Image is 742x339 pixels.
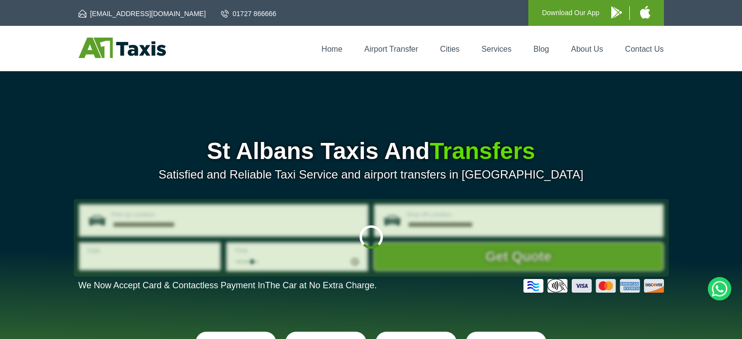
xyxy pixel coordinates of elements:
[640,6,650,19] img: A1 Taxis iPhone App
[221,9,277,19] a: 01727 866666
[481,45,511,53] a: Services
[611,6,622,19] img: A1 Taxis Android App
[523,279,664,293] img: Credit And Debit Cards
[542,7,600,19] p: Download Our App
[430,138,535,164] span: Transfers
[625,45,663,53] a: Contact Us
[79,9,206,19] a: [EMAIL_ADDRESS][DOMAIN_NAME]
[79,38,166,58] img: A1 Taxis St Albans LTD
[265,280,377,290] span: The Car at No Extra Charge.
[571,45,603,53] a: About Us
[533,45,549,53] a: Blog
[79,168,664,181] p: Satisfied and Reliable Taxi Service and airport transfers in [GEOGRAPHIC_DATA]
[364,45,418,53] a: Airport Transfer
[79,140,664,163] h1: St Albans Taxis And
[321,45,342,53] a: Home
[79,280,377,291] p: We Now Accept Card & Contactless Payment In
[440,45,460,53] a: Cities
